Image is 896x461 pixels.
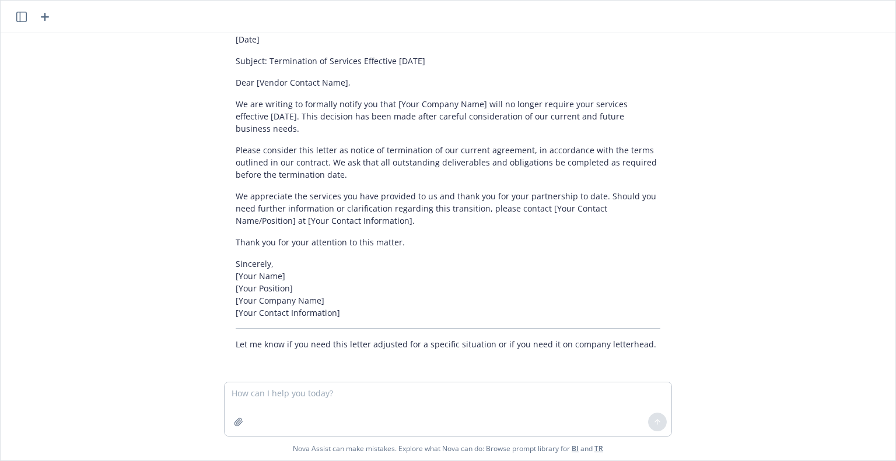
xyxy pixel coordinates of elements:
[236,76,660,89] p: Dear [Vendor Contact Name],
[572,444,579,453] a: BI
[236,144,660,181] p: Please consider this letter as notice of termination of our current agreement, in accordance with...
[236,190,660,227] p: We appreciate the services you have provided to us and thank you for your partnership to date. Sh...
[236,338,660,350] p: Let me know if you need this letter adjusted for a specific situation or if you need it on compan...
[236,258,660,319] p: Sincerely, [Your Name] [Your Position] [Your Company Name] [Your Contact Information]
[236,236,660,248] p: Thank you for your attention to this matter.
[236,33,660,45] p: [Date]
[236,55,660,67] p: Subject: Termination of Services Effective [DATE]
[594,444,603,453] a: TR
[236,98,660,135] p: We are writing to formally notify you that [Your Company Name] will no longer require your servic...
[5,437,891,460] span: Nova Assist can make mistakes. Explore what Nova can do: Browse prompt library for and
